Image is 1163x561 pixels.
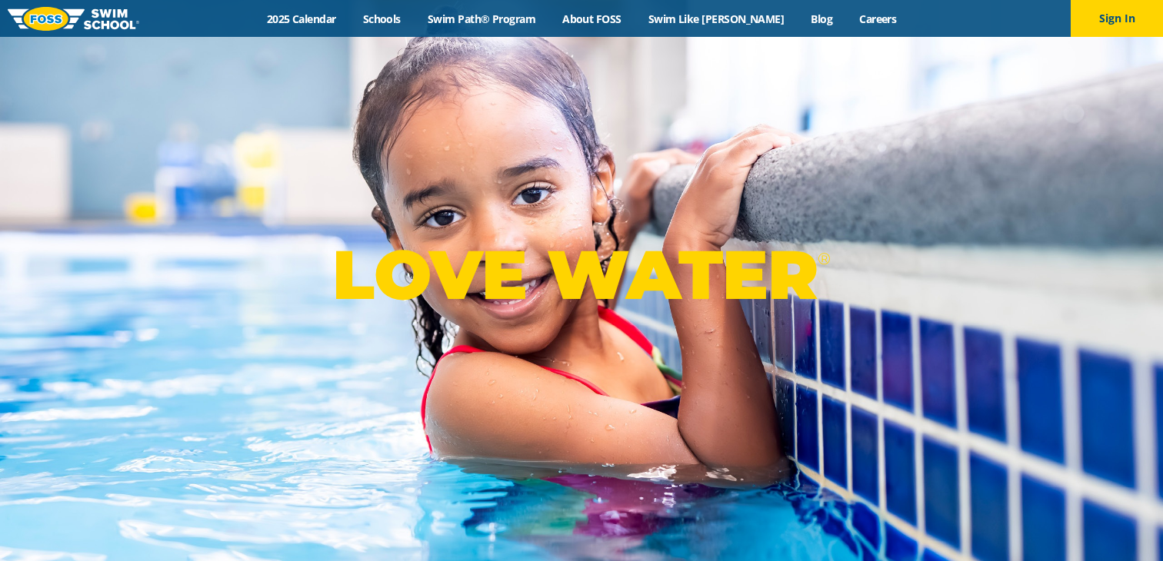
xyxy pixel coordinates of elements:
[798,12,846,26] a: Blog
[635,12,798,26] a: Swim Like [PERSON_NAME]
[8,7,139,31] img: FOSS Swim School Logo
[549,12,635,26] a: About FOSS
[253,12,349,26] a: 2025 Calendar
[818,249,830,268] sup: ®
[349,12,414,26] a: Schools
[846,12,910,26] a: Careers
[414,12,548,26] a: Swim Path® Program
[332,234,830,316] p: LOVE WATER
